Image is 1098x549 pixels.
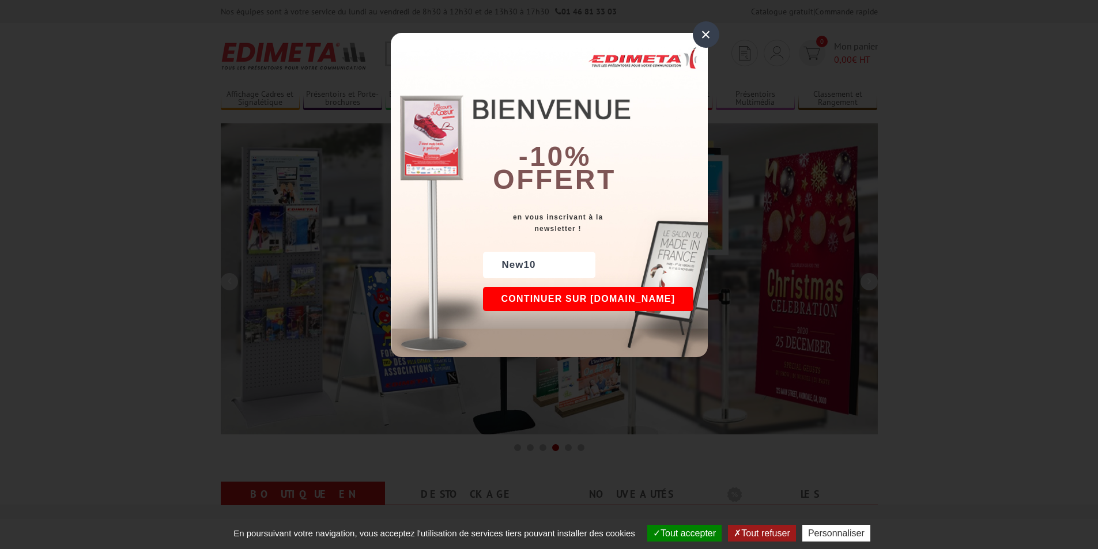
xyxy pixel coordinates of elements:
button: Tout accepter [647,525,722,542]
font: offert [493,164,616,195]
div: New10 [483,252,595,278]
button: Continuer sur [DOMAIN_NAME] [483,287,694,311]
div: × [693,21,719,48]
button: Tout refuser [728,525,795,542]
span: En poursuivant votre navigation, vous acceptez l'utilisation de services tiers pouvant installer ... [228,528,641,538]
b: -10% [519,141,591,172]
button: Personnaliser (fenêtre modale) [802,525,870,542]
div: en vous inscrivant à la newsletter ! [483,211,708,234]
